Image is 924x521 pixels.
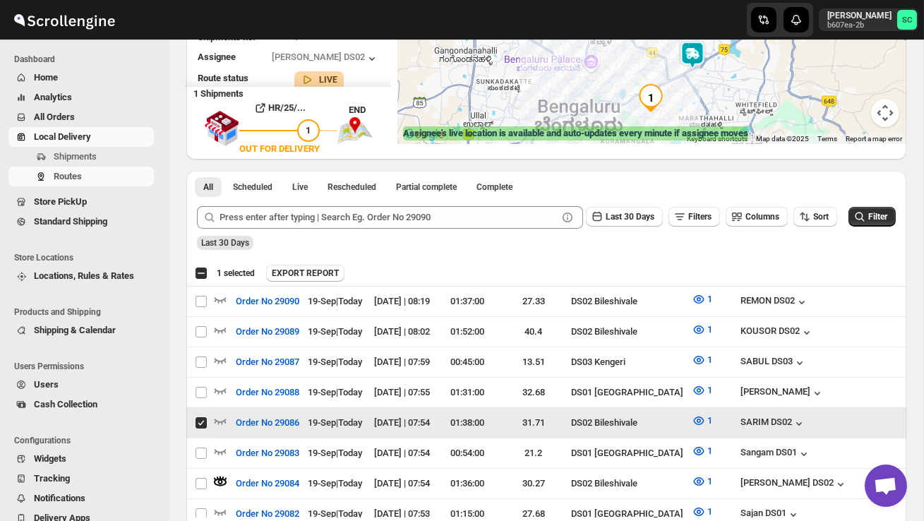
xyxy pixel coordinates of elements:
[505,416,563,430] div: 31.71
[34,216,107,227] span: Standard Shipping
[505,355,563,369] div: 13.51
[204,101,239,156] img: shop.svg
[571,355,683,369] div: DS03 Kengeri
[740,386,824,400] div: [PERSON_NAME]
[586,207,663,227] button: Last 30 Days
[571,325,683,339] div: DS02 Bileshivale
[14,252,160,263] span: Store Locations
[227,321,308,343] button: Order No 29089
[606,212,654,222] span: Last 30 Days
[756,135,809,143] span: Map data ©2025
[34,196,87,207] span: Store PickUp
[571,446,683,460] div: DS01 [GEOGRAPHIC_DATA]
[236,446,299,460] span: Order No 29083
[269,102,306,113] b: HR/25/...
[740,356,807,370] button: SABUL DS03
[34,493,85,503] span: Notifications
[571,294,683,309] div: DS02 Bileshivale
[707,385,712,395] span: 1
[476,181,512,193] span: Complete
[236,325,299,339] span: Order No 29089
[227,412,308,434] button: Order No 29086
[34,453,66,464] span: Widgets
[707,445,712,456] span: 1
[308,387,362,397] span: 19-Sep | Today
[236,294,299,309] span: Order No 29090
[8,107,154,127] button: All Orders
[320,75,338,85] b: LIVE
[195,177,222,197] button: All routes
[374,477,430,491] div: [DATE] | 07:54
[745,212,779,222] span: Columns
[227,472,308,495] button: Order No 29084
[683,409,721,432] button: 1
[227,442,308,465] button: Order No 29083
[793,207,837,227] button: Sort
[897,10,917,30] span: Sanjay chetri
[707,415,712,426] span: 1
[201,238,249,248] span: Last 30 Days
[34,112,75,122] span: All Orders
[374,446,430,460] div: [DATE] | 07:54
[292,181,308,193] span: Live
[8,489,154,508] button: Notifications
[236,507,299,521] span: Order No 29082
[14,306,160,318] span: Products and Shipping
[740,417,806,431] button: SARIM DS02
[505,385,563,400] div: 32.68
[203,181,213,193] span: All
[403,126,748,140] label: Assignee's live location is available and auto-updates every minute if assignee moves
[266,265,344,282] button: EXPORT REPORT
[726,207,788,227] button: Columns
[374,294,430,309] div: [DATE] | 08:19
[707,506,712,517] span: 1
[848,207,896,227] button: Filter
[308,478,362,489] span: 19-Sep | Today
[571,507,683,521] div: DS01 [GEOGRAPHIC_DATA]
[308,448,362,458] span: 19-Sep | Today
[438,325,496,339] div: 01:52:00
[688,212,712,222] span: Filters
[34,72,58,83] span: Home
[438,385,496,400] div: 01:31:00
[865,465,907,507] div: Open chat
[34,399,97,409] span: Cash Collection
[868,212,887,222] span: Filter
[637,84,665,112] div: 1
[14,54,160,65] span: Dashboard
[227,351,308,373] button: Order No 29087
[236,477,299,491] span: Order No 29084
[198,73,248,83] span: Route status
[198,52,236,62] span: Assignee
[683,440,721,462] button: 1
[571,477,683,491] div: DS02 Bileshivale
[8,167,154,186] button: Routes
[740,325,814,340] div: KOUSOR DS02
[217,268,255,279] span: 1 selected
[239,142,320,156] div: OUT FOR DELIVERY
[220,206,558,229] input: Press enter after typing | Search Eg. Order No 29090
[819,8,918,31] button: User menu
[707,476,712,486] span: 1
[374,416,430,430] div: [DATE] | 07:54
[14,361,160,372] span: Users Permissions
[902,16,912,25] text: SC
[707,324,712,335] span: 1
[11,2,117,37] img: ScrollEngine
[827,21,892,30] p: b607ea-2b
[54,171,82,181] span: Routes
[827,10,892,21] p: [PERSON_NAME]
[236,355,299,369] span: Order No 29087
[308,508,362,519] span: 19-Sep | Today
[740,477,848,491] div: [PERSON_NAME] DS02
[337,117,373,144] img: trip_end.png
[401,126,448,144] img: Google
[438,294,496,309] div: 01:37:00
[34,131,91,142] span: Local Delivery
[34,325,116,335] span: Shipping & Calendar
[8,375,154,395] button: Users
[668,207,720,227] button: Filters
[14,435,160,446] span: Configurations
[571,385,683,400] div: DS01 [GEOGRAPHIC_DATA]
